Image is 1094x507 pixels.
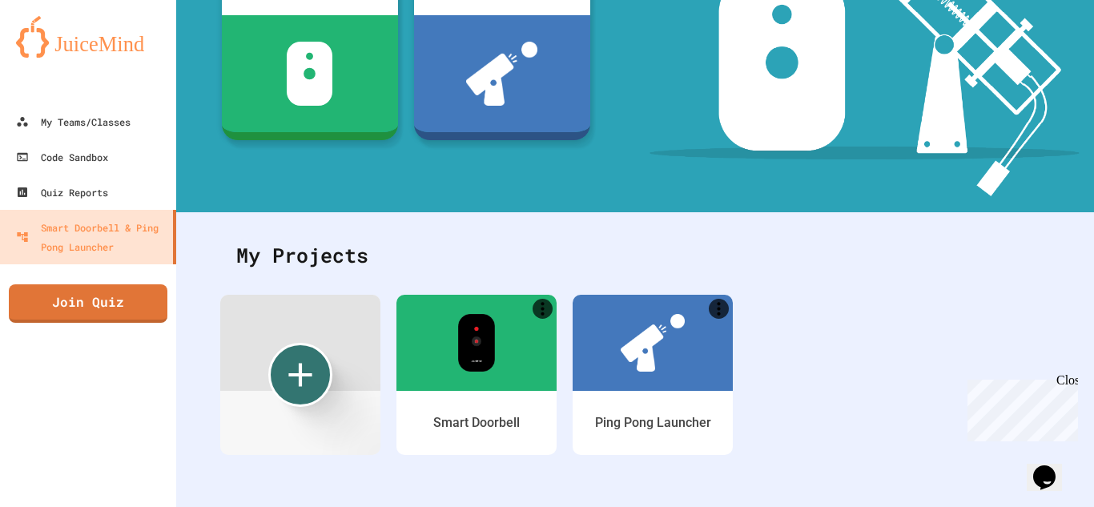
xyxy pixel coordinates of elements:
a: More [573,295,733,455]
img: logo-orange.svg [16,16,160,58]
iframe: chat widget [1027,443,1078,491]
a: More [533,299,553,319]
div: Ping Pong Launcher [595,413,711,433]
div: Code Sandbox [16,147,108,167]
div: Create new [268,343,332,407]
a: More [396,295,557,455]
div: Quiz Reports [16,183,108,202]
div: Chat with us now!Close [6,6,111,102]
div: My Teams/Classes [16,112,131,131]
div: Smart Doorbell [433,413,520,433]
img: sdb-real-colors.png [458,314,496,372]
iframe: chat widget [961,373,1078,441]
div: Smart Doorbell & Ping Pong Launcher [16,218,167,256]
a: More [709,299,729,319]
div: My Projects [220,224,1050,287]
img: sdb-white.svg [287,42,332,106]
a: Join Quiz [9,284,167,323]
img: ppl-with-ball.png [621,314,685,372]
img: ppl-with-ball.png [466,42,537,106]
